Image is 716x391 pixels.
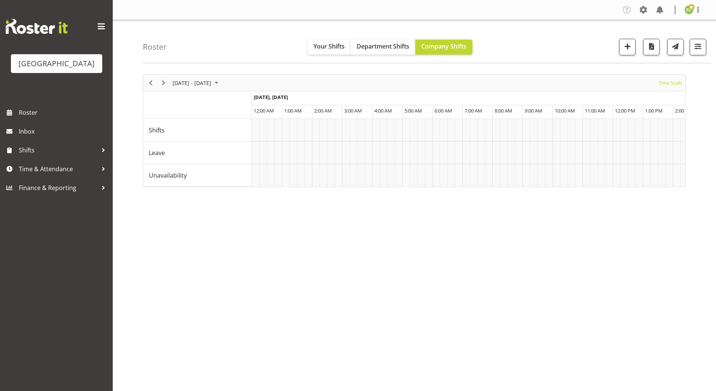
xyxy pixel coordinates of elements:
[19,182,98,193] span: Finance & Reporting
[19,163,98,175] span: Time & Attendance
[19,145,98,156] span: Shifts
[657,78,683,88] button: Time Scale
[149,148,165,157] span: Leave
[143,141,252,164] td: Leave resource
[143,75,686,187] div: Timeline Week of August 21, 2025
[146,78,156,88] button: Previous
[374,107,392,114] span: 4:00 AM
[585,107,605,114] span: 11:00 AM
[170,75,223,91] div: August 18 - 24, 2025
[144,75,157,91] div: previous period
[143,164,252,187] td: Unavailability resource
[157,75,170,91] div: next period
[143,119,252,141] td: Shifts resource
[645,107,663,114] span: 1:00 PM
[254,107,274,114] span: 12:00 AM
[351,40,415,55] button: Department Shifts
[357,42,409,50] span: Department Shifts
[159,78,169,88] button: Next
[421,42,466,50] span: Company Shifts
[690,39,706,55] button: Filter Shifts
[525,107,542,114] span: 9:00 AM
[254,94,288,100] span: [DATE], [DATE]
[434,107,452,114] span: 6:00 AM
[143,43,167,51] h4: Roster
[149,171,187,180] span: Unavailability
[643,39,660,55] button: Download a PDF of the roster according to the set date range.
[313,42,345,50] span: Your Shifts
[284,107,302,114] span: 1:00 AM
[6,19,68,34] img: Rosterit website logo
[619,39,636,55] button: Add a new shift
[415,40,472,55] button: Company Shifts
[404,107,422,114] span: 5:00 AM
[667,39,684,55] button: Send a list of all shifts for the selected filtered period to all rostered employees.
[172,78,212,88] span: [DATE] - [DATE]
[465,107,482,114] span: 7:00 AM
[555,107,575,114] span: 10:00 AM
[615,107,635,114] span: 12:00 PM
[18,58,95,69] div: [GEOGRAPHIC_DATA]
[675,107,693,114] span: 2:00 PM
[658,78,683,88] span: Time Scale
[684,5,693,14] img: emma-dowman11789.jpg
[307,40,351,55] button: Your Shifts
[19,126,109,137] span: Inbox
[495,107,512,114] span: 8:00 AM
[19,107,109,118] span: Roster
[344,107,362,114] span: 3:00 AM
[314,107,332,114] span: 2:00 AM
[171,78,222,88] button: August 2025
[149,126,165,135] span: Shifts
